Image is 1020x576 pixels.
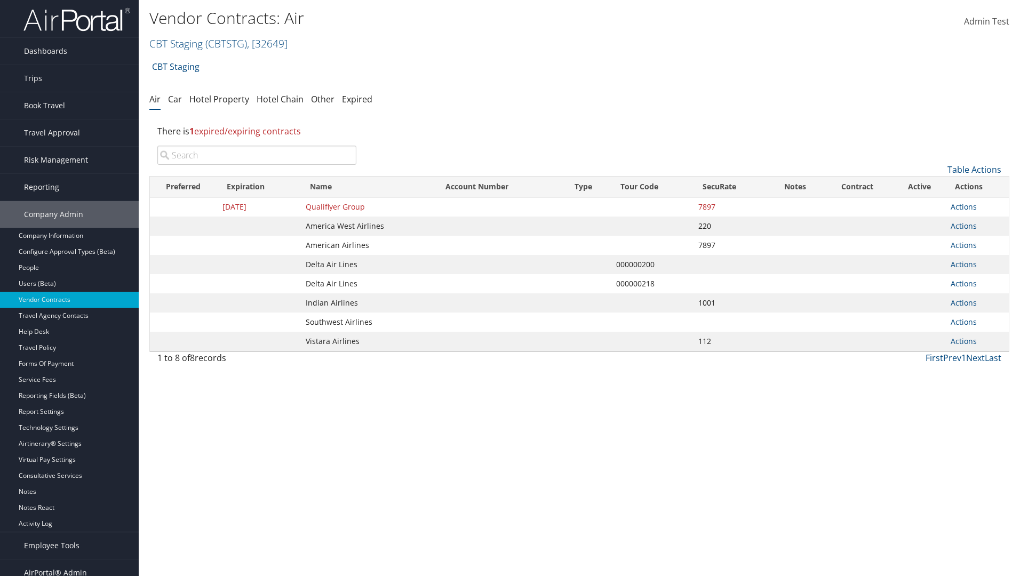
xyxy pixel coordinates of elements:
[311,93,334,105] a: Other
[300,177,436,197] th: Name: activate to sort column ascending
[189,125,301,137] span: expired/expiring contracts
[951,298,977,308] a: Actions
[926,352,943,364] a: First
[436,177,565,197] th: Account Number: activate to sort column ascending
[947,164,1001,175] a: Table Actions
[951,317,977,327] a: Actions
[24,174,59,201] span: Reporting
[964,5,1009,38] a: Admin Test
[611,255,692,274] td: 000000200
[961,352,966,364] a: 1
[693,293,769,313] td: 1001
[300,255,436,274] td: Delta Air Lines
[300,197,436,217] td: Qualiflyer Group
[300,217,436,236] td: America West Airlines
[342,93,372,105] a: Expired
[693,197,769,217] td: 7897
[149,117,1009,146] div: There is
[300,332,436,351] td: Vistara Airlines
[951,336,977,346] a: Actions
[190,352,195,364] span: 8
[189,125,194,137] strong: 1
[24,65,42,92] span: Trips
[205,36,247,51] span: ( CBTSTG )
[966,352,985,364] a: Next
[964,15,1009,27] span: Admin Test
[24,532,79,559] span: Employee Tools
[945,177,1009,197] th: Actions
[23,7,130,32] img: airportal-logo.png
[24,38,67,65] span: Dashboards
[943,352,961,364] a: Prev
[300,313,436,332] td: Southwest Airlines
[693,236,769,255] td: 7897
[951,278,977,289] a: Actions
[247,36,288,51] span: , [ 32649 ]
[149,7,723,29] h1: Vendor Contracts: Air
[189,93,249,105] a: Hotel Property
[985,352,1001,364] a: Last
[24,147,88,173] span: Risk Management
[24,201,83,228] span: Company Admin
[951,221,977,231] a: Actions
[300,274,436,293] td: Delta Air Lines
[24,92,65,119] span: Book Travel
[149,36,288,51] a: CBT Staging
[150,177,217,197] th: Preferred: activate to sort column ascending
[157,351,356,370] div: 1 to 8 of records
[951,259,977,269] a: Actions
[149,93,161,105] a: Air
[168,93,182,105] a: Car
[24,119,80,146] span: Travel Approval
[951,202,977,212] a: Actions
[565,177,611,197] th: Type: activate to sort column ascending
[951,240,977,250] a: Actions
[693,177,769,197] th: SecuRate: activate to sort column ascending
[300,293,436,313] td: Indian Airlines
[217,197,300,217] td: [DATE]
[821,177,893,197] th: Contract: activate to sort column ascending
[217,177,300,197] th: Expiration: activate to sort column descending
[257,93,304,105] a: Hotel Chain
[611,177,692,197] th: Tour Code: activate to sort column ascending
[893,177,946,197] th: Active: activate to sort column ascending
[693,332,769,351] td: 112
[152,56,200,77] a: CBT Staging
[611,274,692,293] td: 000000218
[769,177,822,197] th: Notes: activate to sort column ascending
[157,146,356,165] input: Search
[300,236,436,255] td: American Airlines
[693,217,769,236] td: 220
